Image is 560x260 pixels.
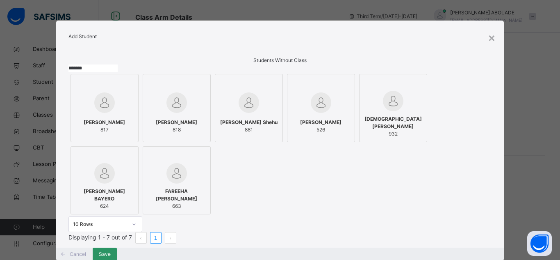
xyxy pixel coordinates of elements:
span: 932 [364,130,423,138]
span: [PERSON_NAME] [84,119,125,126]
span: 526 [300,126,341,133]
img: default.svg [239,92,259,113]
span: [PERSON_NAME] Shehu [220,119,278,126]
span: [DEMOGRAPHIC_DATA][PERSON_NAME] [364,115,423,130]
span: Cancel [70,251,86,258]
img: default.svg [311,92,331,113]
span: 817 [84,126,125,133]
button: next page [165,232,176,244]
img: default.svg [166,92,187,113]
span: [PERSON_NAME] [300,119,341,126]
span: 663 [147,202,206,210]
span: Add Student [68,33,97,39]
img: default.svg [94,163,115,184]
button: prev page [135,232,147,244]
span: FAREEHA [PERSON_NAME] [147,188,206,202]
a: 1 [150,232,161,243]
span: 818 [156,126,197,133]
img: default.svg [94,92,115,113]
li: 下一页 [165,232,176,244]
span: [PERSON_NAME] BAYERO [75,188,134,202]
img: default.svg [166,163,187,184]
div: 10 Rows [73,221,127,228]
button: Open asap [527,231,552,256]
div: × [488,29,496,46]
li: Displaying 1 - 7 out of 7 [68,232,132,244]
img: default.svg [383,91,403,111]
span: Save [99,251,111,258]
span: 624 [75,202,134,210]
li: 上一页 [135,232,147,244]
span: Students Without Class [253,57,307,63]
li: 1 [150,232,162,244]
span: 881 [220,126,278,133]
span: [PERSON_NAME] [156,119,197,126]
